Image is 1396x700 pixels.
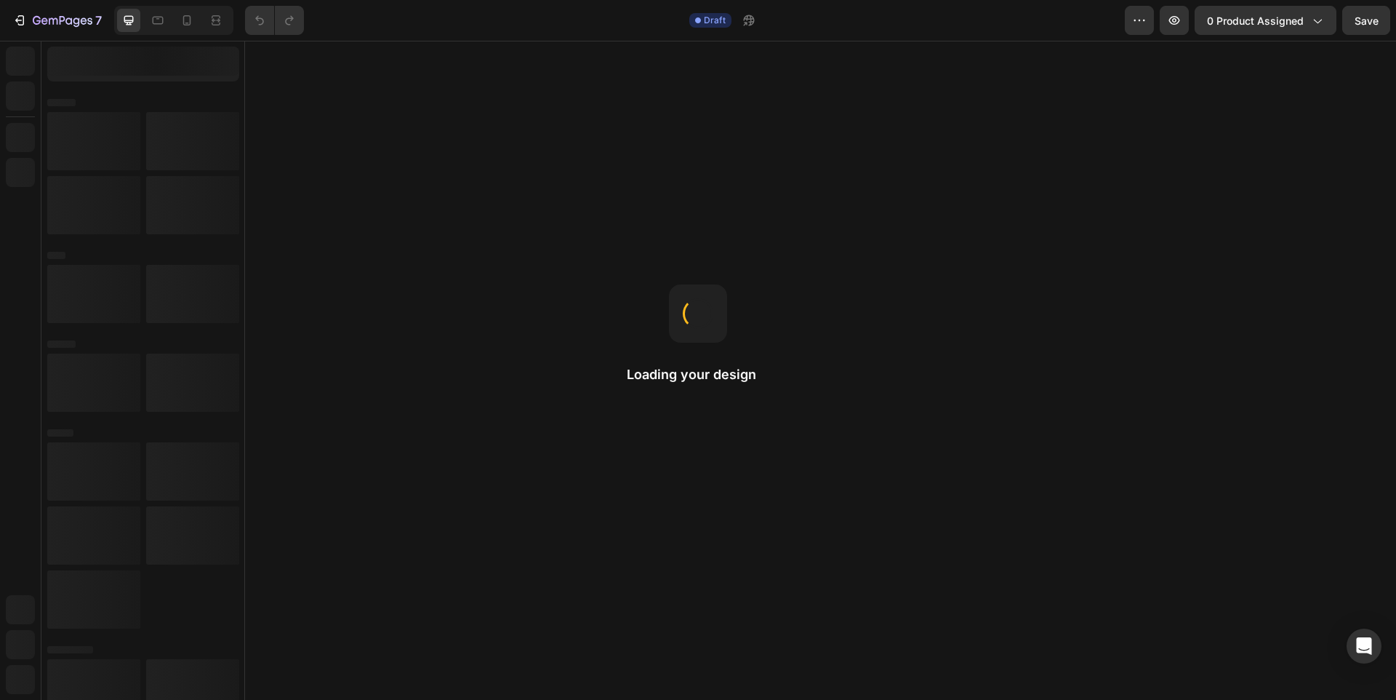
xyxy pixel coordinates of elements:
button: 0 product assigned [1195,6,1336,35]
div: Open Intercom Messenger [1347,629,1381,664]
h2: Loading your design [627,366,769,383]
div: Undo/Redo [245,6,304,35]
button: Save [1342,6,1390,35]
p: 7 [95,12,102,29]
button: 7 [6,6,108,35]
span: 0 product assigned [1207,13,1304,28]
span: Save [1355,15,1379,27]
span: Draft [704,14,726,27]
